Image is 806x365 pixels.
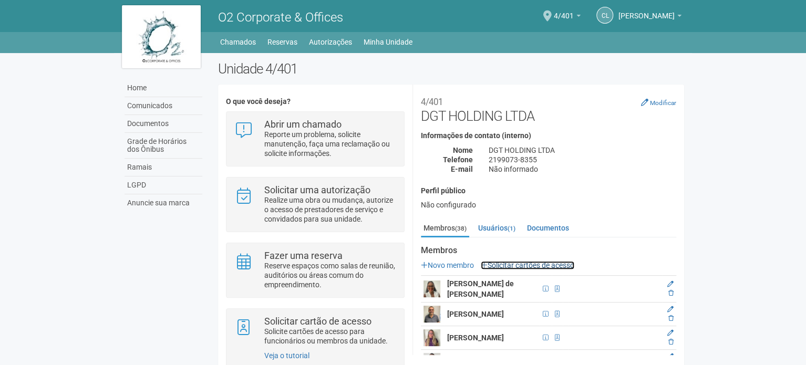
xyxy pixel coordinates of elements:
div: Não configurado [421,200,676,210]
a: CL [596,7,613,24]
strong: Membros [421,246,676,255]
strong: Fazer uma reserva [264,250,343,261]
a: Fazer uma reserva Reserve espaços como salas de reunião, auditórios ou áreas comum do empreendime... [234,251,396,289]
strong: Solicitar uma autorização [264,184,370,195]
strong: [PERSON_NAME] de [PERSON_NAME] [447,279,514,298]
strong: Telefone [443,155,473,164]
a: Comunicados [125,97,202,115]
h4: O que você deseja? [226,98,404,106]
small: (38) [455,225,467,232]
strong: Nome [453,146,473,154]
strong: Abrir um chamado [264,119,342,130]
a: Membros(38) [421,220,469,237]
a: Modificar [641,98,676,107]
span: 4/401 [554,2,574,20]
p: Realize uma obra ou mudança, autorize o acesso de prestadores de serviço e convidados para sua un... [264,195,396,224]
a: Grade de Horários dos Ônibus [125,133,202,159]
a: Excluir membro [668,338,674,346]
a: Documentos [524,220,572,236]
a: LGPD [125,176,202,194]
a: Anuncie sua marca [125,194,202,212]
span: O2 Corporate & Offices [218,10,343,25]
a: Autorizações [309,35,352,49]
a: Home [125,79,202,97]
strong: E-mail [451,165,473,173]
p: Solicite cartões de acesso para funcionários ou membros da unidade. [264,327,396,346]
div: 2199073-8355 [481,155,684,164]
img: user.png [423,306,440,322]
small: Modificar [650,99,676,107]
strong: [PERSON_NAME] [447,310,504,318]
p: Reserve espaços como salas de reunião, auditórios ou áreas comum do empreendimento. [264,261,396,289]
img: user.png [423,329,440,346]
a: Documentos [125,115,202,133]
a: Solicitar cartão de acesso Solicite cartões de acesso para funcionários ou membros da unidade. [234,317,396,346]
a: Excluir membro [668,315,674,322]
a: Solicitar cartões de acesso [481,261,574,269]
small: (1) [508,225,515,232]
a: Editar membro [667,353,674,360]
div: Não informado [481,164,684,174]
a: Editar membro [667,280,674,288]
strong: [PERSON_NAME] [447,333,504,342]
a: Veja o tutorial [264,351,309,360]
h4: Informações de contato (interno) [421,132,676,140]
h2: Unidade 4/401 [218,61,684,77]
a: Editar membro [667,306,674,313]
p: Reporte um problema, solicite manutenção, faça uma reclamação ou solicite informações. [264,130,396,158]
h4: Perfil público [421,187,676,195]
a: Chamados [220,35,256,49]
strong: Solicitar cartão de acesso [264,316,371,327]
a: Ramais [125,159,202,176]
a: Excluir membro [668,289,674,297]
img: user.png [423,280,440,297]
a: Novo membro [421,261,474,269]
div: DGT HOLDING LTDA [481,145,684,155]
a: Abrir um chamado Reporte um problema, solicite manutenção, faça uma reclamação ou solicite inform... [234,120,396,158]
a: 4/401 [554,13,581,22]
a: Minha Unidade [364,35,412,49]
a: Solicitar uma autorização Realize uma obra ou mudança, autorize o acesso de prestadores de serviç... [234,185,396,224]
a: Usuários(1) [476,220,518,236]
small: 4/401 [421,97,443,107]
a: [PERSON_NAME] [618,13,681,22]
span: Claudia Luíza Soares de Castro [618,2,675,20]
a: Reservas [267,35,297,49]
h2: DGT HOLDING LTDA [421,92,676,124]
a: Editar membro [667,329,674,337]
img: logo.jpg [122,5,201,68]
